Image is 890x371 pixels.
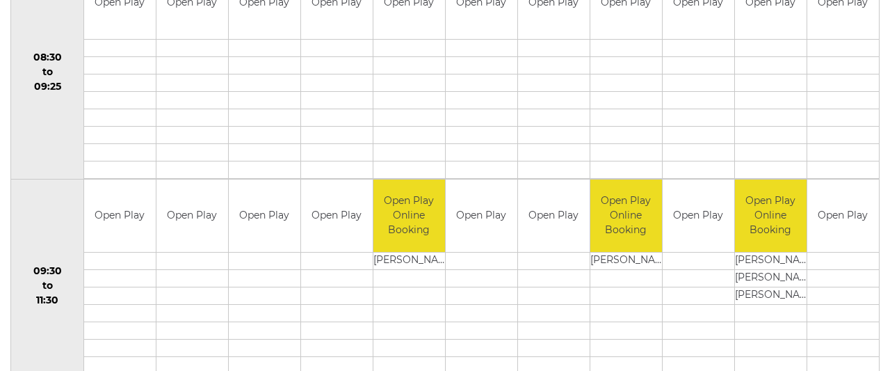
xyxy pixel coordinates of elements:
[84,180,156,253] td: Open Play
[301,180,373,253] td: Open Play
[373,180,445,253] td: Open Play Online Booking
[735,287,807,305] td: [PERSON_NAME]
[590,180,662,253] td: Open Play Online Booking
[735,180,807,253] td: Open Play Online Booking
[663,180,734,253] td: Open Play
[590,253,662,270] td: [PERSON_NAME]
[735,270,807,287] td: [PERSON_NAME]
[229,180,300,253] td: Open Play
[518,180,590,253] td: Open Play
[446,180,517,253] td: Open Play
[735,253,807,270] td: [PERSON_NAME]
[807,180,879,253] td: Open Play
[373,253,445,270] td: [PERSON_NAME]
[156,180,228,253] td: Open Play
